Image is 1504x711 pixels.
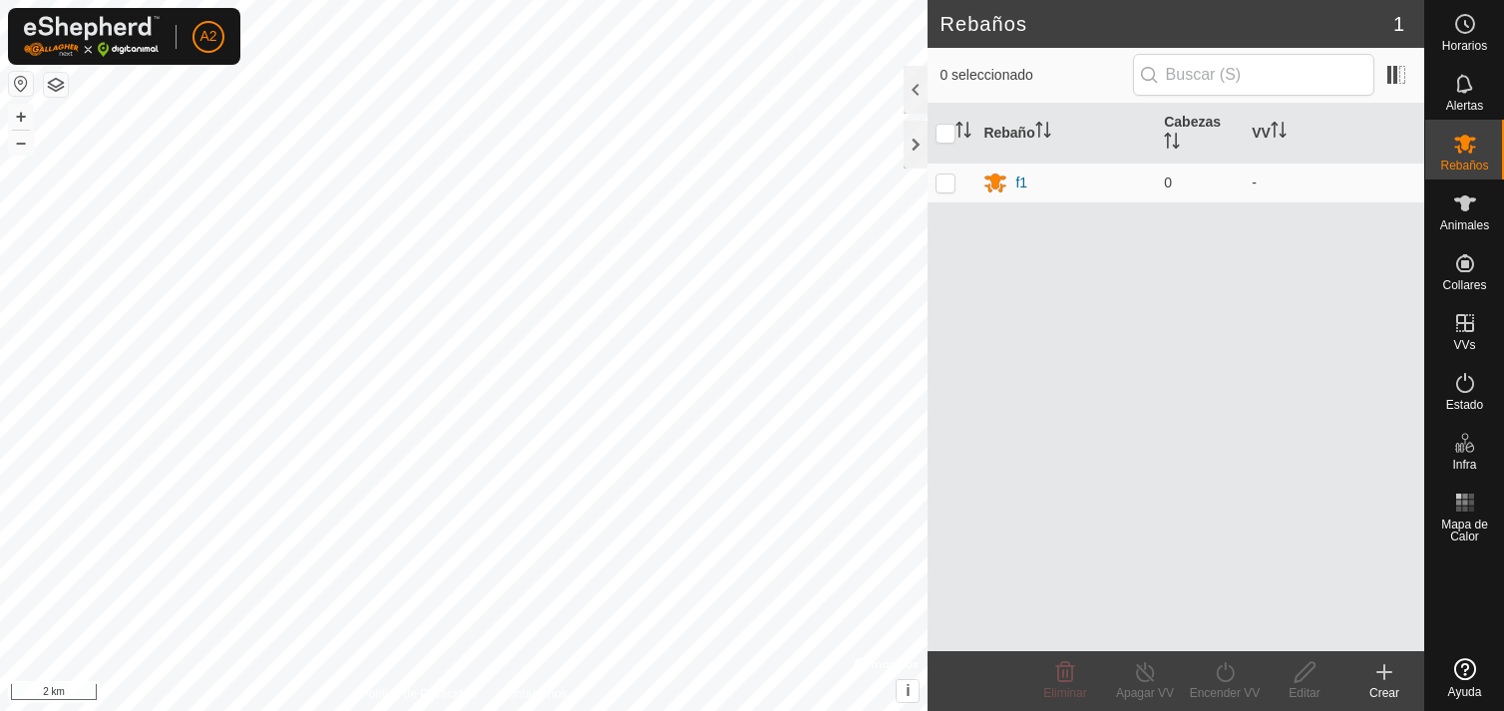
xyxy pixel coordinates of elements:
p-sorticon: Activar para ordenar [1035,125,1051,141]
a: Política de Privacidad [361,685,476,703]
button: Capas del Mapa [44,73,68,97]
th: Cabezas [1156,104,1244,164]
span: Estado [1446,399,1483,411]
th: VV [1244,104,1424,164]
span: 0 seleccionado [940,65,1132,86]
span: A2 [199,26,216,47]
h2: Rebaños [940,12,1393,36]
td: - [1244,163,1424,202]
span: Animales [1440,219,1489,231]
div: f1 [1015,173,1027,193]
th: Rebaño [975,104,1156,164]
span: Infra [1452,459,1476,471]
button: – [9,131,33,155]
span: i [906,682,910,699]
div: Editar [1265,684,1344,702]
span: 0 [1164,175,1172,190]
span: Rebaños [1440,160,1488,172]
p-sorticon: Activar para ordenar [955,125,971,141]
div: Apagar VV [1105,684,1185,702]
span: Horarios [1442,40,1487,52]
button: Restablecer Mapa [9,72,33,96]
button: i [897,680,919,702]
p-sorticon: Activar para ordenar [1271,125,1287,141]
span: VVs [1453,339,1475,351]
span: Ayuda [1448,686,1482,698]
button: + [9,105,33,129]
div: Encender VV [1185,684,1265,702]
img: Logo Gallagher [24,16,160,57]
span: 1 [1393,9,1404,39]
p-sorticon: Activar para ordenar [1164,136,1180,152]
span: Mapa de Calor [1430,519,1499,542]
input: Buscar (S) [1133,54,1374,96]
span: Alertas [1446,100,1483,112]
span: Eliminar [1043,686,1086,700]
a: Contáctenos [500,685,566,703]
span: Collares [1442,279,1486,291]
div: Crear [1344,684,1424,702]
a: Ayuda [1425,650,1504,706]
